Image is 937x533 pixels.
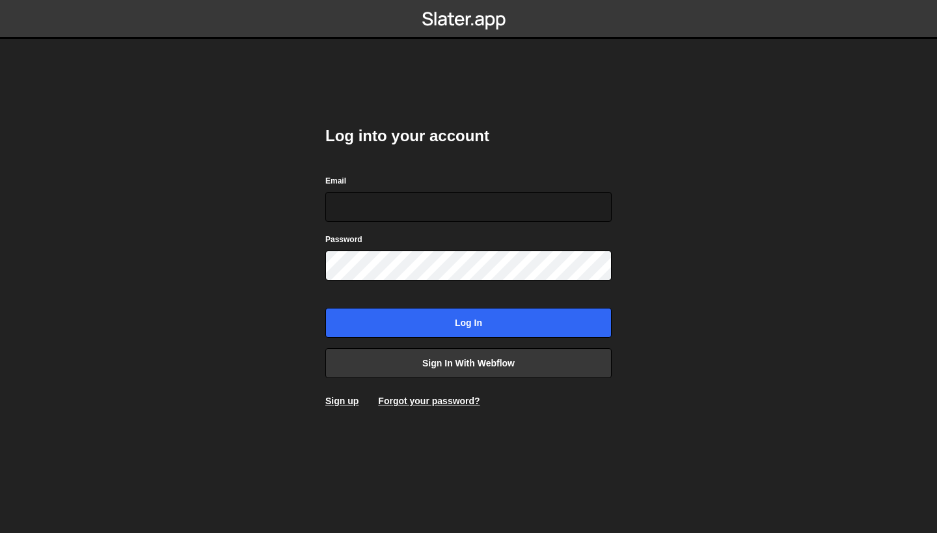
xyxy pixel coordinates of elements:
input: Log in [325,308,612,338]
a: Sign in with Webflow [325,348,612,378]
h2: Log into your account [325,126,612,146]
a: Forgot your password? [378,396,480,406]
label: Email [325,174,346,187]
a: Sign up [325,396,359,406]
label: Password [325,233,362,246]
